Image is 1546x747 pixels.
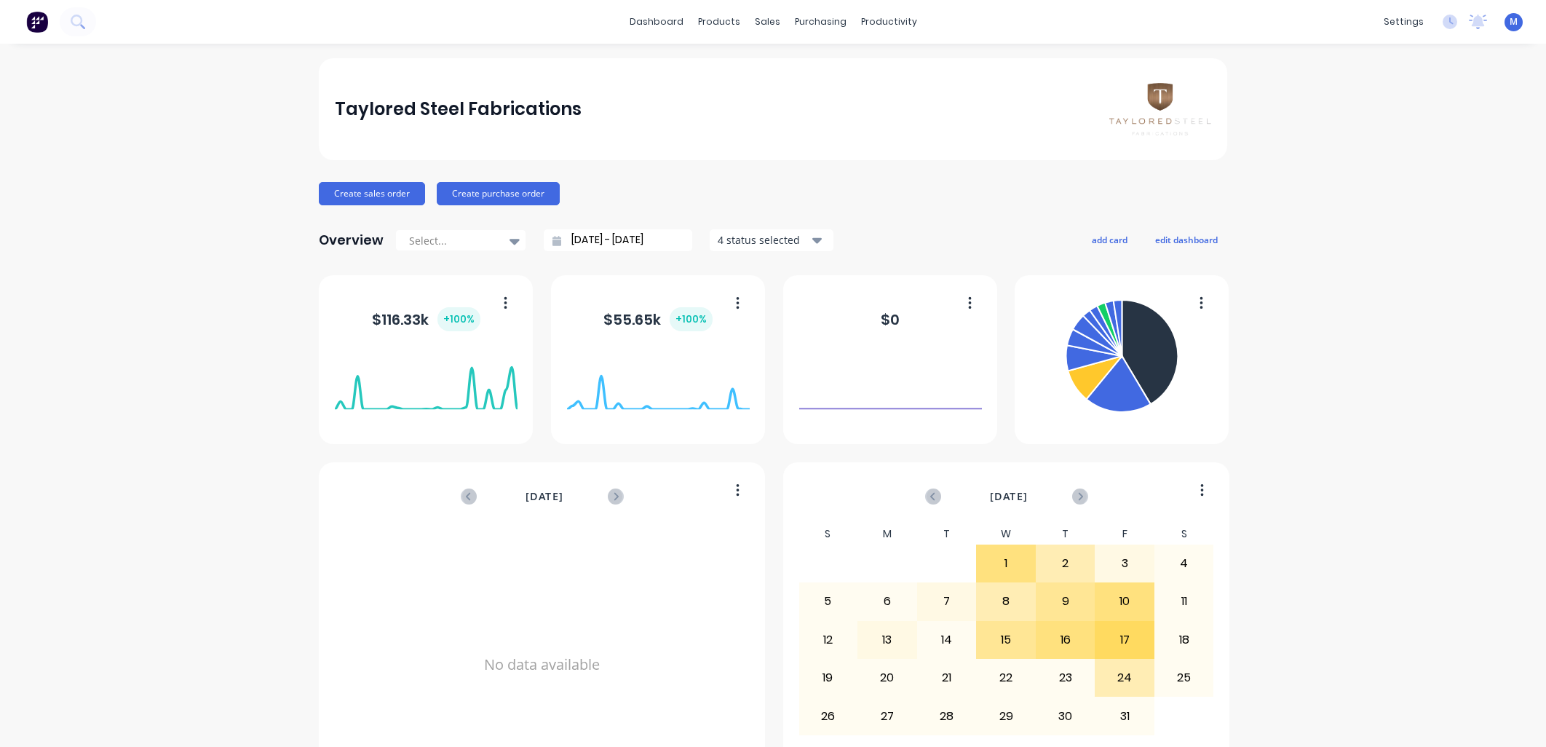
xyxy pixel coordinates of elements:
div: + 100 % [670,307,713,331]
div: 4 status selected [718,232,809,248]
div: products [691,11,748,33]
div: 11 [1155,583,1213,620]
div: 30 [1036,697,1095,734]
div: 22 [977,660,1035,696]
img: Factory [26,11,48,33]
div: sales [748,11,788,33]
button: add card [1082,230,1137,249]
div: 14 [918,622,976,658]
button: 4 status selected [710,229,833,251]
div: S [1154,523,1214,545]
div: S [798,523,858,545]
div: 17 [1095,622,1154,658]
div: 21 [918,660,976,696]
button: Create sales order [319,182,425,205]
div: 25 [1155,660,1213,696]
div: 9 [1036,583,1095,620]
div: T [1036,523,1095,545]
div: M [857,523,917,545]
div: 2 [1036,545,1095,582]
div: 26 [799,697,857,734]
div: 15 [977,622,1035,658]
div: Taylored Steel Fabrications [335,95,582,124]
div: 24 [1095,660,1154,696]
span: [DATE] [990,489,1028,505]
div: 10 [1095,583,1154,620]
div: 3 [1095,545,1154,582]
div: 1 [977,545,1035,582]
div: purchasing [788,11,854,33]
div: 6 [858,583,916,620]
div: productivity [854,11,924,33]
span: M [1510,15,1518,28]
div: $ 55.65k [603,307,713,331]
div: 12 [799,622,857,658]
div: Overview [319,226,384,255]
div: 13 [858,622,916,658]
a: dashboard [622,11,691,33]
button: Create purchase order [437,182,560,205]
div: F [1095,523,1154,545]
div: 19 [799,660,857,696]
div: 5 [799,583,857,620]
div: 16 [1036,622,1095,658]
div: 31 [1095,697,1154,734]
div: T [917,523,977,545]
div: 29 [977,697,1035,734]
div: 27 [858,697,916,734]
button: edit dashboard [1146,230,1227,249]
img: Taylored Steel Fabrications [1109,83,1211,135]
div: 28 [918,697,976,734]
div: 4 [1155,545,1213,582]
div: 7 [918,583,976,620]
div: $ 116.33k [372,307,480,331]
div: settings [1376,11,1431,33]
div: 20 [858,660,916,696]
div: 8 [977,583,1035,620]
div: 23 [1036,660,1095,696]
div: 18 [1155,622,1213,658]
div: $ 0 [881,309,900,331]
span: [DATE] [526,489,563,505]
div: + 100 % [437,307,480,331]
div: W [976,523,1036,545]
